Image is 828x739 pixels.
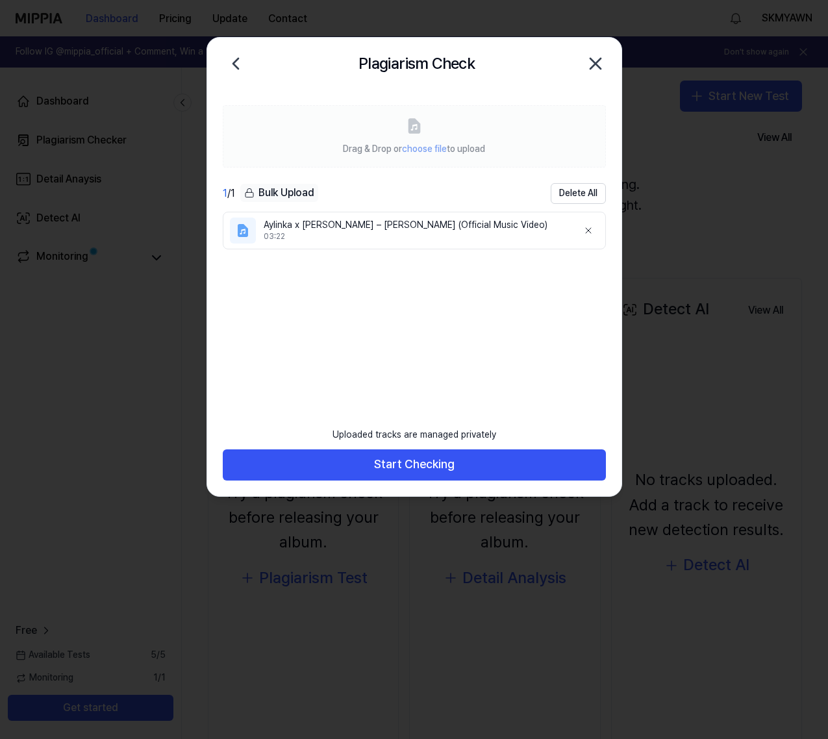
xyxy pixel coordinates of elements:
span: Drag & Drop or to upload [343,144,485,154]
div: / 1 [223,186,235,201]
span: choose file [402,144,447,154]
div: Bulk Upload [240,184,318,202]
button: Bulk Upload [240,184,318,203]
h2: Plagiarism Check [358,51,475,76]
button: Start Checking [223,449,606,481]
span: 1 [223,187,227,199]
div: Aylinka x [PERSON_NAME] – [PERSON_NAME] (Official Music Video) [264,219,568,232]
div: Uploaded tracks are managed privately [325,421,504,449]
button: Delete All [551,183,606,204]
div: 03:22 [264,231,568,242]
